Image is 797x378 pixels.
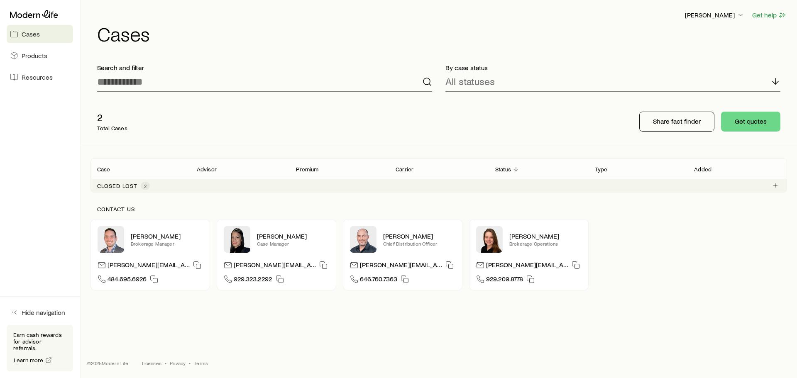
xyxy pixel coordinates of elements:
[486,275,523,286] span: 929.209.8778
[165,360,166,366] span: •
[97,166,110,173] p: Case
[97,183,137,189] p: Closed lost
[7,25,73,43] a: Cases
[509,240,582,247] p: Brokerage Operations
[495,166,511,173] p: Status
[90,159,787,193] div: Client cases
[7,68,73,86] a: Resources
[170,360,186,366] a: Privacy
[87,360,129,366] p: © 2025 Modern Life
[445,76,495,87] p: All statuses
[22,30,40,38] span: Cases
[7,303,73,322] button: Hide navigation
[595,166,608,173] p: Type
[97,125,127,132] p: Total Cases
[360,275,397,286] span: 646.760.7363
[360,261,442,272] p: [PERSON_NAME][EMAIL_ADDRESS][DOMAIN_NAME]
[98,226,124,253] img: Brandon Parry
[653,117,701,125] p: Share fact finder
[685,11,745,19] p: [PERSON_NAME]
[509,232,582,240] p: [PERSON_NAME]
[108,261,190,272] p: [PERSON_NAME][EMAIL_ADDRESS][DOMAIN_NAME]
[224,226,250,253] img: Elana Hasten
[13,332,66,351] p: Earn cash rewards for advisor referrals.
[131,232,203,240] p: [PERSON_NAME]
[194,360,208,366] a: Terms
[7,325,73,371] div: Earn cash rewards for advisor referrals.Learn more
[108,275,147,286] span: 484.695.6926
[234,275,272,286] span: 929.323.2292
[752,10,787,20] button: Get help
[97,63,432,72] p: Search and filter
[383,240,455,247] p: Chief Distribution Officer
[721,112,780,132] button: Get quotes
[257,240,329,247] p: Case Manager
[22,73,53,81] span: Resources
[257,232,329,240] p: [PERSON_NAME]
[639,112,714,132] button: Share fact finder
[22,51,47,60] span: Products
[350,226,376,253] img: Dan Pierson
[476,226,503,253] img: Ellen Wall
[97,206,780,212] p: Contact us
[694,166,711,173] p: Added
[396,166,413,173] p: Carrier
[189,360,191,366] span: •
[131,240,203,247] p: Brokerage Manager
[144,183,147,189] span: 2
[142,360,161,366] a: Licenses
[486,261,568,272] p: [PERSON_NAME][EMAIL_ADDRESS][DOMAIN_NAME]
[234,261,316,272] p: [PERSON_NAME][EMAIL_ADDRESS][DOMAIN_NAME]
[383,232,455,240] p: [PERSON_NAME]
[445,63,780,72] p: By case status
[197,166,217,173] p: Advisor
[22,308,65,317] span: Hide navigation
[7,46,73,65] a: Products
[685,10,745,20] button: [PERSON_NAME]
[296,166,318,173] p: Premium
[14,357,44,363] span: Learn more
[97,112,127,123] p: 2
[97,24,787,44] h1: Cases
